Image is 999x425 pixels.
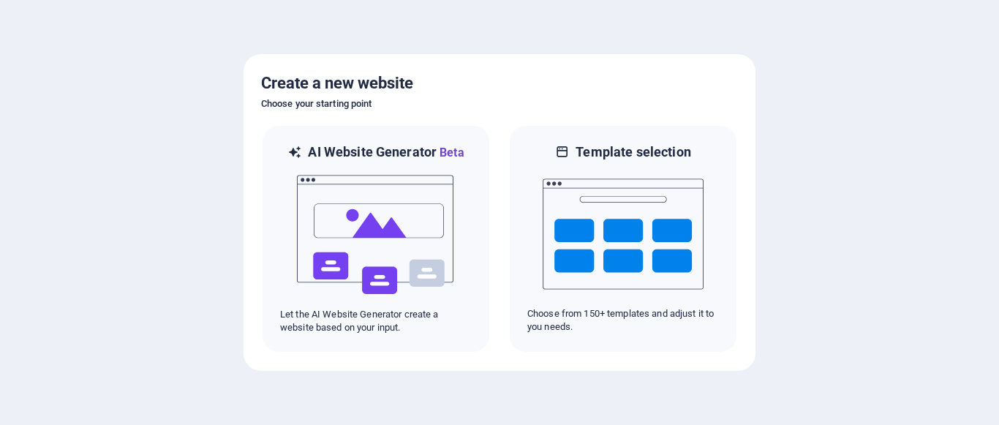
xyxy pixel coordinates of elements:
[280,308,472,334] p: Let the AI Website Generator create a website based on your input.
[261,72,738,95] h5: Create a new website
[527,307,719,334] p: Choose from 150+ templates and adjust it to you needs.
[295,162,456,308] img: ai
[437,146,464,159] span: Beta
[576,143,690,161] h6: Template selection
[261,95,738,113] h6: Choose your starting point
[308,143,464,162] h6: AI Website Generator
[261,124,491,353] div: AI Website GeneratorBetaaiLet the AI Website Generator create a website based on your input.
[508,124,738,353] div: Template selectionChoose from 150+ templates and adjust it to you needs.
